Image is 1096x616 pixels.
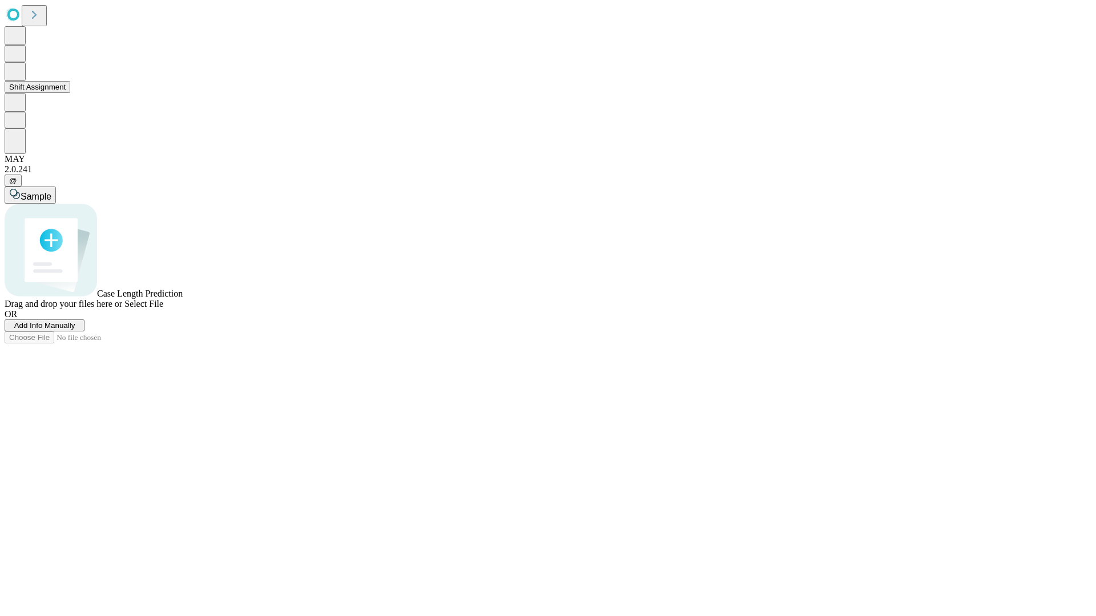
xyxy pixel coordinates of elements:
[9,176,17,185] span: @
[21,192,51,201] span: Sample
[97,289,183,298] span: Case Length Prediction
[5,154,1091,164] div: MAY
[5,319,84,331] button: Add Info Manually
[5,81,70,93] button: Shift Assignment
[124,299,163,309] span: Select File
[14,321,75,330] span: Add Info Manually
[5,164,1091,175] div: 2.0.241
[5,187,56,204] button: Sample
[5,299,122,309] span: Drag and drop your files here or
[5,175,22,187] button: @
[5,309,17,319] span: OR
